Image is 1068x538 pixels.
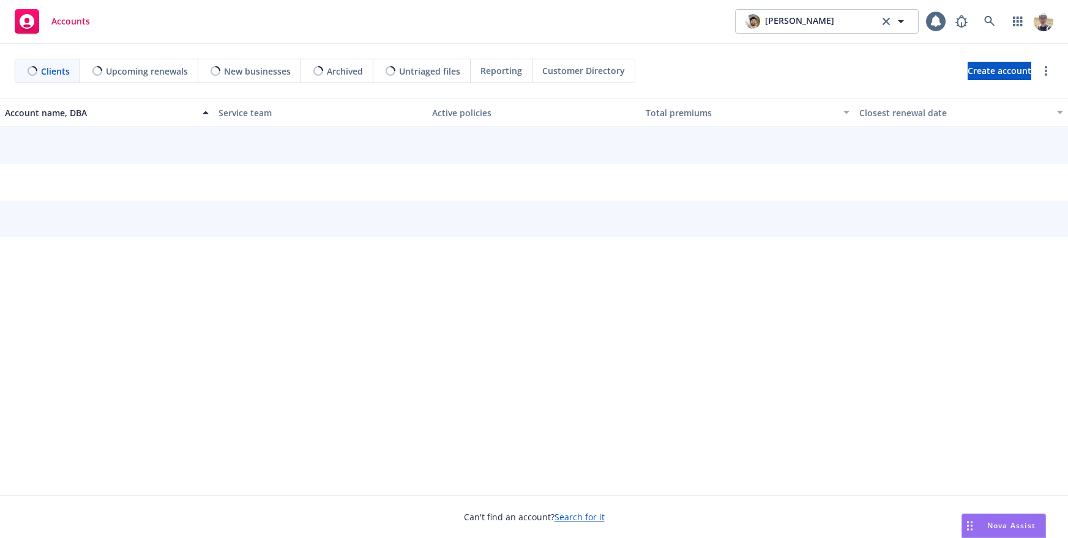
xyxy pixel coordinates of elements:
img: photo [745,14,760,29]
div: Service team [218,106,422,119]
a: Switch app [1006,9,1030,34]
div: Account name, DBA [5,106,195,119]
span: Create account [968,59,1031,83]
a: Accounts [10,4,95,39]
a: more [1039,64,1053,78]
button: Total premiums [641,98,854,127]
a: Report a Bug [949,9,974,34]
span: Archived [327,65,363,78]
div: Total premiums [646,106,836,119]
span: Clients [41,65,70,78]
img: photo [1034,12,1053,31]
span: Customer Directory [542,64,625,77]
div: Closest renewal date [859,106,1050,119]
a: clear selection [879,14,894,29]
button: photo[PERSON_NAME]clear selection [735,9,919,34]
span: Nova Assist [987,520,1036,531]
div: Drag to move [962,514,977,537]
a: Search [977,9,1002,34]
span: Can't find an account? [464,510,605,523]
a: Create account [968,62,1031,80]
button: Nova Assist [962,514,1046,538]
a: Search for it [555,511,605,523]
button: Service team [214,98,427,127]
span: Upcoming renewals [106,65,188,78]
div: Active policies [432,106,636,119]
button: Closest renewal date [854,98,1068,127]
span: [PERSON_NAME] [765,14,834,29]
span: New businesses [224,65,291,78]
button: Active policies [427,98,641,127]
span: Reporting [480,64,522,77]
span: Accounts [51,17,90,26]
span: Untriaged files [399,65,460,78]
